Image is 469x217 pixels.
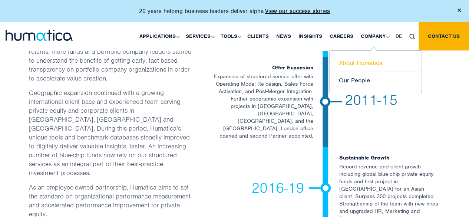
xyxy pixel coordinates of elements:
a: News [273,22,295,50]
a: Insights [295,22,326,50]
a: Contact us [419,22,469,50]
a: Company [357,22,392,50]
span: 2011-15 [345,97,397,103]
a: Our People [330,72,422,89]
span: 2016-19 [251,185,304,191]
p: Over time, and with increasing pressure for stakeholder returns, more funds and portfolio company... [29,38,194,88]
p: Expansion of structured service offer with Operating Model Re-design, Sales Force Activation, and... [211,73,314,139]
h6: Sustainable Growth [339,154,439,161]
a: Services [182,22,217,50]
a: View our success stories [265,7,330,15]
img: logo [6,30,73,41]
a: About Humatica [330,55,422,72]
p: 20 years helping business leaders deliver alpha. [139,7,330,15]
h6: Offer Expansion [211,64,314,71]
p: Geographic expansion continued with a growing international client base and experienced team serv... [29,88,194,183]
a: Careers [326,22,357,50]
a: DE [392,22,406,50]
a: Applications [136,22,182,50]
a: Clients [244,22,273,50]
span: DE [396,33,402,39]
a: Tools [217,22,244,50]
img: search_icon [409,34,415,39]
